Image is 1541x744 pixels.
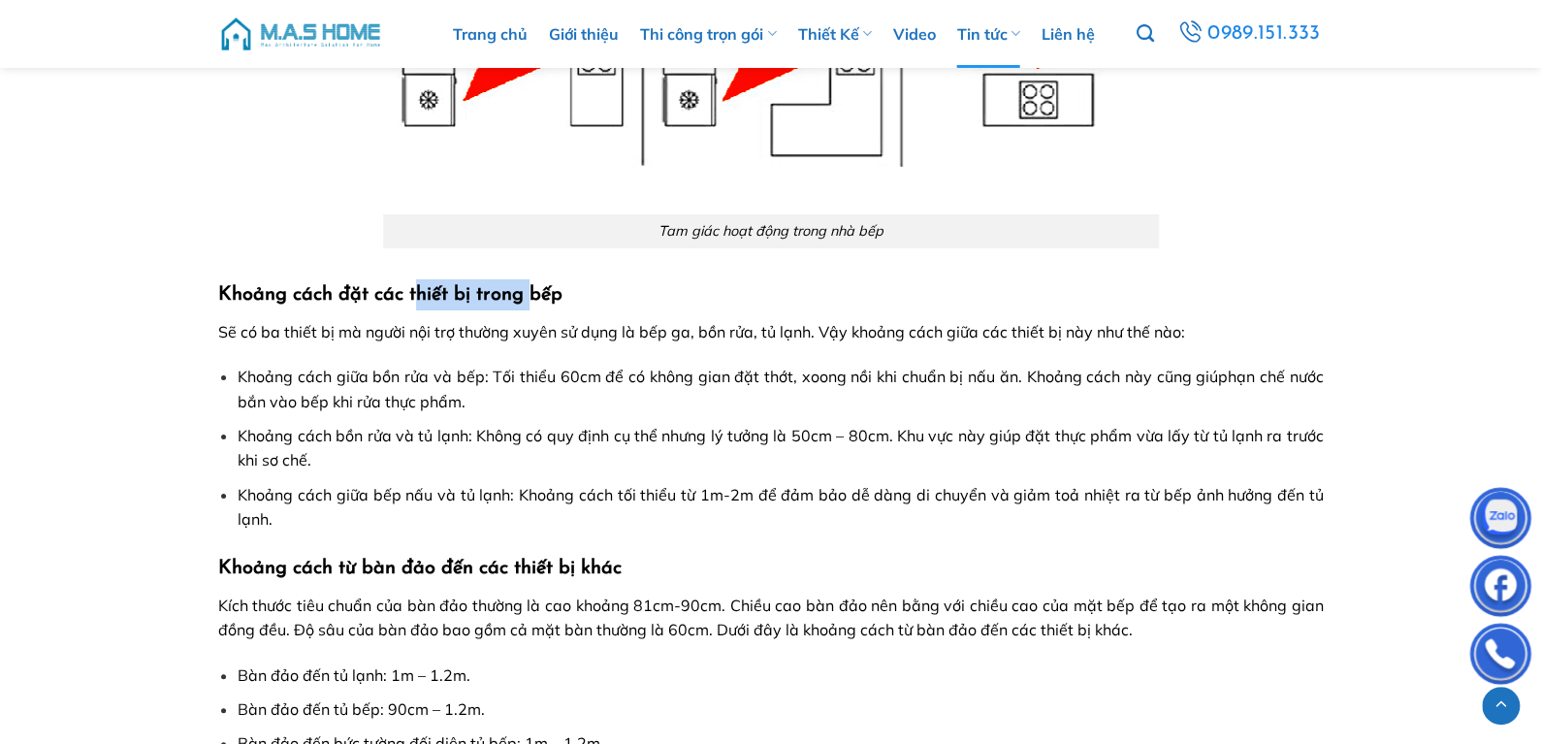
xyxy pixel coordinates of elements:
[1174,16,1323,51] a: 0989.151.333
[218,5,383,63] img: M.A.S HOME – Tổng Thầu Thiết Kế Và Xây Nhà Trọn Gói
[238,367,1323,411] span: hạn chế nước bắn vào bếp khi rửa thực phẩm.
[238,485,1323,530] span: Khoảng cách giữa bếp nấu và tủ lạnh: Khoảng cách tối thiểu từ 1m-2m để đảm bảo dễ dàng di chuyển ...
[238,665,470,685] span: Bàn đảo đến tủ lạnh: 1m – 1.2m.
[218,596,1324,640] span: Kích thước tiêu chuẩn của bàn đảo thường là cao khoảng 81cm-90cm. Chiều cao bàn đảo nên bằng với ...
[1482,687,1520,725] a: Lên đầu trang
[218,285,562,305] strong: Khoảng cách đặt các thiết bị trong bếp
[1207,17,1321,50] span: 0989.151.333
[238,426,1323,470] span: Khoảng cách bồn rửa và tủ lạnh: Không có quy định cụ thể nhưng lý tưởng là 50cm – 80cm. Khu vực n...
[1471,628,1529,686] img: Phone
[238,367,1323,411] span: Khoảng cách giữa bồn rửa và bếp: Tối thiểu 60cm để có không gian đặt thớt, xoong nồi khi chuẩn bị...
[238,699,485,719] span: Bàn đảo đến tủ bếp: 90cm – 1.2m.
[218,559,622,578] strong: Khoảng cách từ bàn đảo đến các thiết bị khác
[1471,560,1529,618] img: Facebook
[1471,492,1529,550] img: Zalo
[658,222,883,240] span: Tam giác hoạt động trong nhà bếp
[1136,14,1153,54] a: Tìm kiếm
[218,322,1185,341] span: Sẽ có ba thiết bị mà người nội trợ thường xuyên sử dụng là bếp ga, bồn rửa, tủ lạnh. Vậy khoảng c...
